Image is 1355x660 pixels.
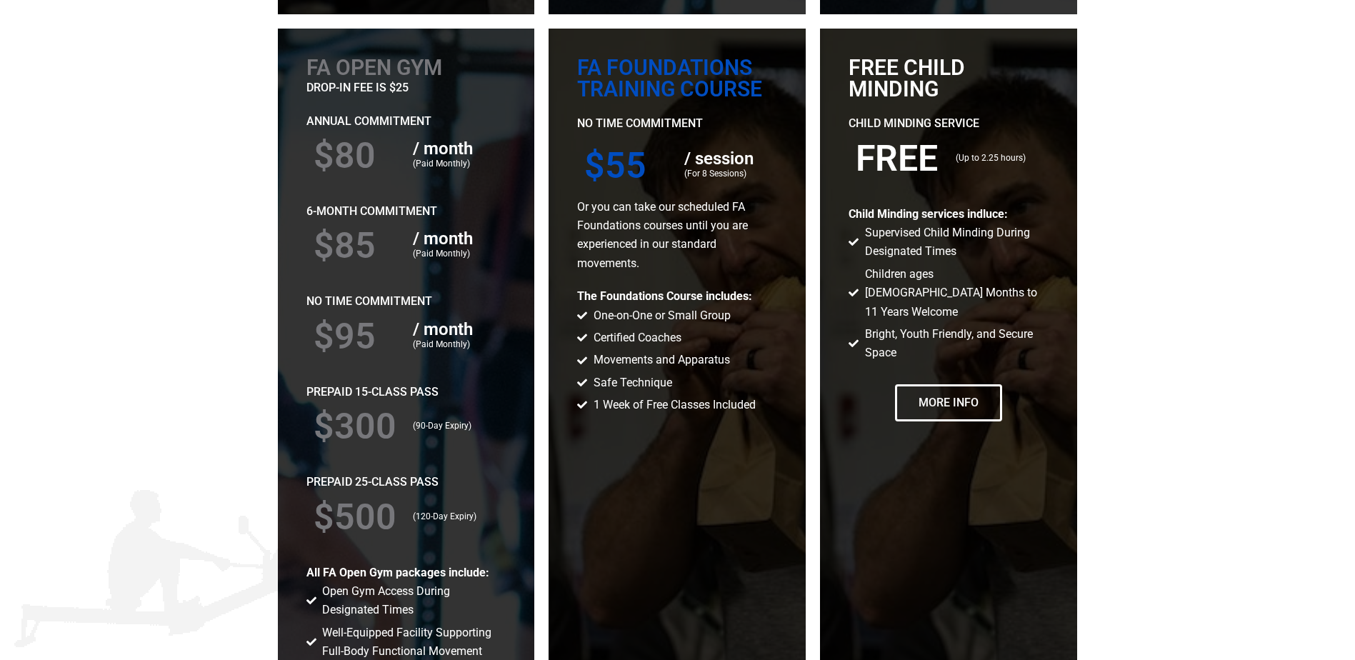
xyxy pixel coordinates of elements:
p: Prepaid 25-Class Pass [306,473,506,491]
p: (Up to 2.25 hours) [956,151,1041,166]
h5: / month [413,321,499,338]
p: (For 8 Sessions) [684,167,770,181]
h3: FREE [856,141,941,176]
h5: / session [684,150,770,167]
p: Prepaid 15-Class Pass [306,383,506,401]
p: (120-Day Expiry) [413,510,499,524]
h2: Free Child Minding [849,57,1049,100]
span: More Info [919,397,979,409]
span: Certified Coaches [590,329,681,347]
h3: $55 [584,148,670,184]
p: No Time Commitment [577,114,777,133]
h5: / month [413,140,499,157]
span: Children ages [DEMOGRAPHIC_DATA] Months to 11 Years Welcome [861,265,1049,321]
h2: FA Foundations Training Course [577,57,777,100]
h3: $85 [314,228,399,264]
span: Supervised Child Minding During Designated Times [861,224,1049,261]
h3: $95 [314,319,399,354]
b: All FA Open Gym packages include: [306,566,489,579]
span: Open Gym Access During Designated Times [319,582,506,620]
h3: $500 [314,499,399,535]
span: 1 Week of Free Classes Included [590,396,756,414]
p: Or you can take our scheduled FA Foundations courses until you are experienced in our standard mo... [577,198,777,274]
p: Annual Commitment [306,112,506,131]
span: Bright, Youth Friendly, and Secure Space [861,325,1049,363]
span: Safe Technique [590,374,672,392]
p: (Paid Monthly) [413,338,499,352]
p: Child Minding Service [849,114,1049,133]
h3: $80 [314,138,399,174]
p: (Paid Monthly) [413,157,499,171]
h3: $300 [314,409,399,444]
a: More Info [895,384,1002,421]
p: (90-Day Expiry) [413,419,499,434]
p: 6-Month Commitment [306,202,506,221]
h5: / month [413,230,499,247]
p: No Time Commitment [306,292,506,311]
b: The Foundations Course includes: [577,289,752,303]
span: Movements and Apparatus [590,351,730,369]
b: Child Minding services indluce: [849,207,1008,221]
p: (Paid Monthly) [413,247,499,261]
span: One-on-One or Small Group [590,306,731,325]
h2: FA Open Gym [306,57,506,79]
p: drop-in fee is $25 [306,79,506,97]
